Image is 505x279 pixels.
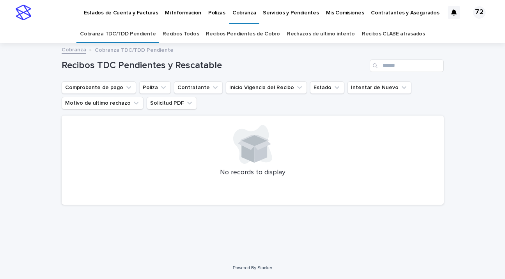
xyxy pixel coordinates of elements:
[139,81,171,94] button: Poliza
[233,265,272,270] a: Powered By Stacker
[71,168,434,177] p: No records to display
[174,81,223,94] button: Contratante
[62,45,86,54] a: Cobranza
[163,25,199,43] a: Recibos Todos
[206,25,280,43] a: Recibos Pendientes de Cobro
[95,45,174,54] p: Cobranza TDC/TDD Pendiente
[473,6,486,19] div: 72
[362,25,425,43] a: Recibos CLABE atrasados
[347,81,411,94] button: Intentar de Nuevo
[287,25,355,43] a: Rechazos de ultimo intento
[80,25,156,43] a: Cobranza TDC/TDD Pendiente
[370,60,444,72] input: Search
[16,5,31,20] img: stacker-logo-s-only.png
[62,97,144,109] button: Motivo de ultimo rechazo
[62,81,136,94] button: Comprobante de pago
[310,81,344,94] button: Estado
[226,81,307,94] button: Inicio Vigencia del Recibo
[147,97,197,109] button: Solicitud PDF
[62,60,367,71] h1: Recibos TDC Pendientes y Rescatable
